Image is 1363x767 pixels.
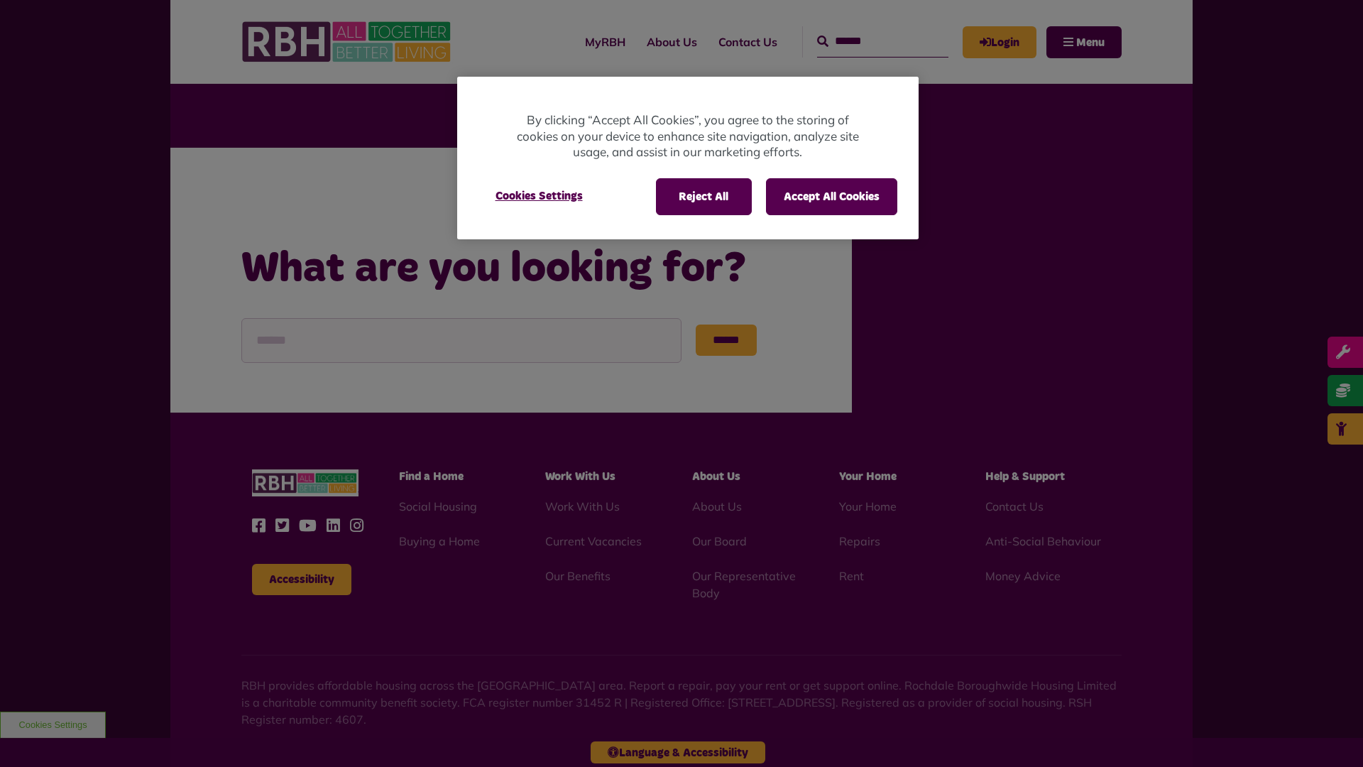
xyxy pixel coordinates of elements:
[478,178,600,214] button: Cookies Settings
[457,77,919,239] div: Cookie banner
[656,178,752,215] button: Reject All
[514,112,862,161] p: By clicking “Accept All Cookies”, you agree to the storing of cookies on your device to enhance s...
[766,178,897,215] button: Accept All Cookies
[457,77,919,239] div: Privacy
